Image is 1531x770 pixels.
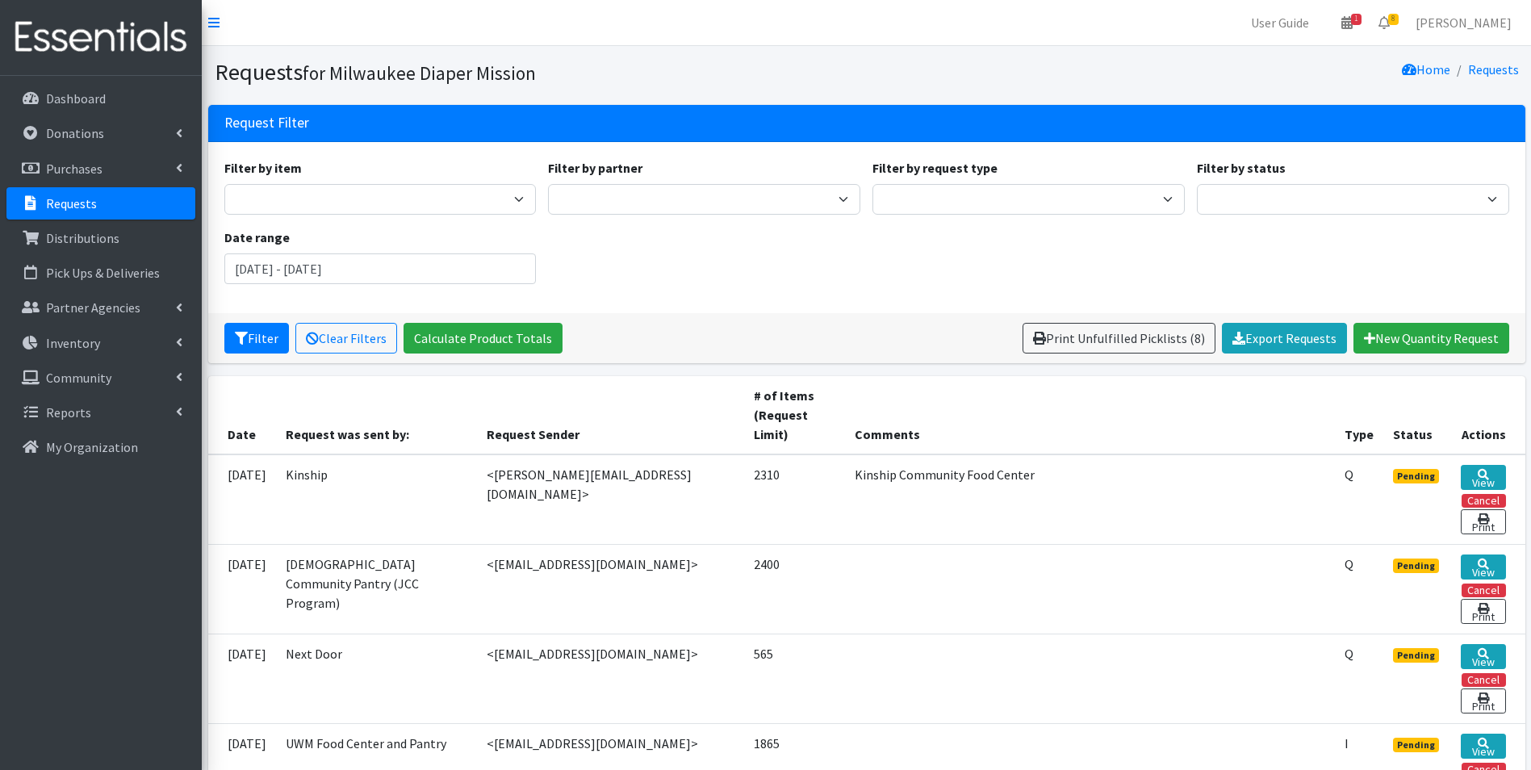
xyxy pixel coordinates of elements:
[1345,556,1353,572] abbr: Quantity
[1461,688,1506,714] a: Print
[1388,14,1399,25] span: 8
[1461,734,1506,759] a: View
[1468,61,1519,77] a: Requests
[1393,648,1439,663] span: Pending
[224,323,289,354] button: Filter
[295,323,397,354] a: Clear Filters
[224,115,309,132] h3: Request Filter
[276,454,478,545] td: Kinship
[6,396,195,429] a: Reports
[208,376,276,454] th: Date
[224,253,537,284] input: January 1, 2011 - December 31, 2011
[208,454,276,545] td: [DATE]
[1461,509,1506,534] a: Print
[1345,646,1353,662] abbr: Quantity
[46,195,97,211] p: Requests
[46,299,140,316] p: Partner Agencies
[1402,61,1450,77] a: Home
[477,454,744,545] td: <[PERSON_NAME][EMAIL_ADDRESS][DOMAIN_NAME]>
[46,230,119,246] p: Distributions
[1345,735,1349,751] abbr: Individual
[1393,559,1439,573] span: Pending
[1238,6,1322,39] a: User Guide
[477,634,744,723] td: <[EMAIL_ADDRESS][DOMAIN_NAME]>
[477,544,744,634] td: <[EMAIL_ADDRESS][DOMAIN_NAME]>
[1366,6,1403,39] a: 8
[1383,376,1451,454] th: Status
[46,125,104,141] p: Donations
[46,161,102,177] p: Purchases
[6,10,195,65] img: HumanEssentials
[1335,376,1383,454] th: Type
[276,376,478,454] th: Request was sent by:
[303,61,536,85] small: for Milwaukee Diaper Mission
[1023,323,1215,354] a: Print Unfulfilled Picklists (8)
[1462,673,1506,687] button: Cancel
[6,257,195,289] a: Pick Ups & Deliveries
[477,376,744,454] th: Request Sender
[872,158,998,178] label: Filter by request type
[1403,6,1525,39] a: [PERSON_NAME]
[1197,158,1286,178] label: Filter by status
[1461,644,1506,669] a: View
[6,362,195,394] a: Community
[404,323,563,354] a: Calculate Product Totals
[744,454,845,545] td: 2310
[6,82,195,115] a: Dashboard
[276,634,478,723] td: Next Door
[208,544,276,634] td: [DATE]
[46,370,111,386] p: Community
[6,431,195,463] a: My Organization
[1345,467,1353,483] abbr: Quantity
[46,90,106,107] p: Dashboard
[1393,738,1439,752] span: Pending
[208,634,276,723] td: [DATE]
[46,335,100,351] p: Inventory
[1461,465,1506,490] a: View
[6,117,195,149] a: Donations
[845,376,1336,454] th: Comments
[744,376,845,454] th: # of Items (Request Limit)
[1351,14,1362,25] span: 1
[6,291,195,324] a: Partner Agencies
[46,265,160,281] p: Pick Ups & Deliveries
[215,58,861,86] h1: Requests
[1328,6,1366,39] a: 1
[1353,323,1509,354] a: New Quantity Request
[224,228,290,247] label: Date range
[6,187,195,220] a: Requests
[548,158,642,178] label: Filter by partner
[224,158,302,178] label: Filter by item
[744,634,845,723] td: 565
[46,404,91,421] p: Reports
[6,327,195,359] a: Inventory
[6,153,195,185] a: Purchases
[6,222,195,254] a: Distributions
[1451,376,1525,454] th: Actions
[744,544,845,634] td: 2400
[1462,584,1506,597] button: Cancel
[845,454,1336,545] td: Kinship Community Food Center
[1461,599,1506,624] a: Print
[1461,554,1506,580] a: View
[1393,469,1439,483] span: Pending
[1222,323,1347,354] a: Export Requests
[46,439,138,455] p: My Organization
[1462,494,1506,508] button: Cancel
[276,544,478,634] td: [DEMOGRAPHIC_DATA] Community Pantry (JCC Program)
